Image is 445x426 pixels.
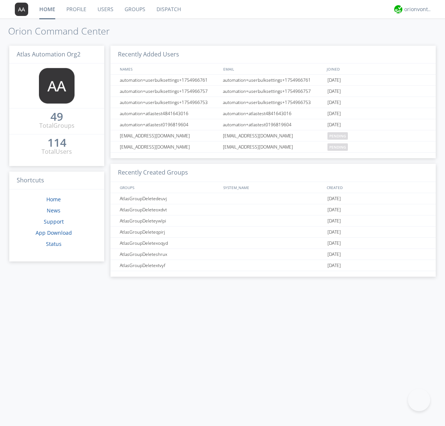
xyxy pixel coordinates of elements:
div: AtlasGroupDeleteywlpi [118,215,221,226]
span: pending [327,132,348,140]
iframe: Toggle Customer Support [408,389,430,411]
div: [EMAIL_ADDRESS][DOMAIN_NAME] [118,142,221,152]
div: Total Users [42,147,72,156]
div: GROUPS [118,182,220,193]
div: automation+userbulksettings+1754966757 [118,86,221,97]
div: SYSTEM_NAME [221,182,325,193]
span: pending [327,143,348,151]
div: [EMAIL_ADDRESS][DOMAIN_NAME] [221,130,326,141]
a: AtlasGroupDeleteshrux[DATE] [111,249,436,260]
span: [DATE] [327,249,341,260]
img: 373638.png [15,3,28,16]
span: [DATE] [327,204,341,215]
a: AtlasGroupDeletextvyf[DATE] [111,260,436,271]
div: automation+userbulksettings+1754966761 [221,75,326,85]
div: [EMAIL_ADDRESS][DOMAIN_NAME] [221,142,326,152]
div: AtlasGroupDeletextvyf [118,260,221,271]
a: automation+atlastest4841643016automation+atlastest4841643016[DATE] [111,108,436,119]
a: Home [46,196,61,203]
div: automation+userbulksettings+1754966757 [221,86,326,97]
a: News [47,207,60,214]
a: automation+atlastest0196819604automation+atlastest0196819604[DATE] [111,119,436,130]
a: Status [46,240,62,247]
span: [DATE] [327,119,341,130]
div: AtlasGroupDeletexoqyd [118,238,221,248]
span: [DATE] [327,260,341,271]
a: [EMAIL_ADDRESS][DOMAIN_NAME][EMAIL_ADDRESS][DOMAIN_NAME]pending [111,142,436,153]
div: 49 [50,113,63,120]
a: AtlasGroupDeleteywlpi[DATE] [111,215,436,227]
a: 49 [50,113,63,121]
span: [DATE] [327,227,341,238]
span: [DATE] [327,238,341,249]
div: AtlasGroupDeleteqpirj [118,227,221,237]
a: AtlasGroupDeleteoxdvt[DATE] [111,204,436,215]
div: AtlasGroupDeleteshrux [118,249,221,260]
div: JOINED [325,64,429,74]
div: AtlasGroupDeletedeuvj [118,193,221,204]
a: [EMAIL_ADDRESS][DOMAIN_NAME][EMAIL_ADDRESS][DOMAIN_NAME]pending [111,130,436,142]
div: automation+userbulksettings+1754966761 [118,75,221,85]
span: [DATE] [327,75,341,86]
a: App Download [36,229,72,236]
div: 114 [47,139,66,146]
div: automation+atlastest0196819604 [221,119,326,130]
div: Total Groups [39,121,75,130]
a: automation+userbulksettings+1754966757automation+userbulksettings+1754966757[DATE] [111,86,436,97]
a: 114 [47,139,66,147]
img: 29d36aed6fa347d5a1537e7736e6aa13 [394,5,402,13]
span: [DATE] [327,108,341,119]
a: Support [44,218,64,225]
a: automation+userbulksettings+1754966753automation+userbulksettings+1754966753[DATE] [111,97,436,108]
div: [EMAIL_ADDRESS][DOMAIN_NAME] [118,130,221,141]
img: 373638.png [39,68,75,104]
div: NAMES [118,64,220,74]
h3: Recently Created Groups [111,164,436,182]
span: [DATE] [327,97,341,108]
span: [DATE] [327,215,341,227]
span: [DATE] [327,193,341,204]
div: automation+atlastest4841643016 [118,108,221,119]
a: automation+userbulksettings+1754966761automation+userbulksettings+1754966761[DATE] [111,75,436,86]
div: automation+atlastest0196819604 [118,119,221,130]
a: AtlasGroupDeletexoqyd[DATE] [111,238,436,249]
span: Atlas Automation Org2 [17,50,80,58]
div: EMAIL [221,64,325,74]
div: AtlasGroupDeleteoxdvt [118,204,221,215]
h3: Shortcuts [9,172,104,190]
div: automation+atlastest4841643016 [221,108,326,119]
a: AtlasGroupDeletedeuvj[DATE] [111,193,436,204]
span: [DATE] [327,86,341,97]
a: AtlasGroupDeleteqpirj[DATE] [111,227,436,238]
div: CREATED [325,182,429,193]
div: orionvontas+atlas+automation+org2 [404,6,432,13]
h3: Recently Added Users [111,46,436,64]
div: automation+userbulksettings+1754966753 [221,97,326,108]
div: automation+userbulksettings+1754966753 [118,97,221,108]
